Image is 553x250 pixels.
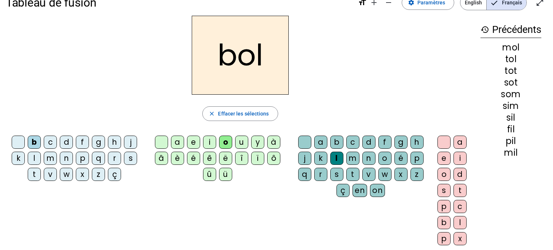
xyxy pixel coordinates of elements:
mat-icon: close [209,110,215,117]
div: b [437,216,451,229]
div: sot [480,78,541,87]
div: r [108,152,121,165]
div: e [437,152,451,165]
div: x [394,168,408,181]
div: â [155,152,168,165]
div: ë [219,152,232,165]
div: e [187,136,200,149]
div: f [378,136,392,149]
div: p [437,200,451,213]
div: v [362,168,375,181]
div: d [60,136,73,149]
div: ç [108,168,121,181]
div: a [171,136,184,149]
div: q [298,168,311,181]
div: on [370,184,385,197]
div: é [394,152,408,165]
div: f [76,136,89,149]
div: g [394,136,408,149]
div: à [267,136,280,149]
div: t [28,168,41,181]
div: c [346,136,359,149]
div: è [171,152,184,165]
div: l [28,152,41,165]
div: î [235,152,248,165]
div: o [378,152,392,165]
div: c [453,200,467,213]
div: s [330,168,343,181]
div: i [453,152,467,165]
div: sil [480,113,541,122]
div: h [410,136,424,149]
div: p [76,152,89,165]
div: d [362,136,375,149]
div: ï [251,152,264,165]
div: t [453,184,467,197]
div: é [187,152,200,165]
div: a [453,136,467,149]
div: ç [336,184,350,197]
div: tot [480,67,541,75]
div: n [362,152,375,165]
div: i [203,136,216,149]
div: c [44,136,57,149]
div: u [235,136,248,149]
div: w [378,168,392,181]
button: Effacer les sélections [202,106,278,121]
div: b [330,136,343,149]
div: mol [480,43,541,52]
div: fil [480,125,541,134]
div: x [76,168,89,181]
div: s [437,184,451,197]
div: p [437,232,451,245]
mat-icon: history [480,25,489,34]
div: l [330,152,343,165]
div: som [480,90,541,99]
div: x [453,232,467,245]
div: sim [480,102,541,110]
div: h [108,136,121,149]
div: k [314,152,327,165]
h2: bol [192,16,289,95]
div: g [92,136,105,149]
div: d [453,168,467,181]
div: ê [203,152,216,165]
h3: Précédents [480,22,541,38]
div: o [437,168,451,181]
div: s [124,152,137,165]
div: tol [480,55,541,64]
div: mil [480,148,541,157]
div: j [124,136,137,149]
div: m [346,152,359,165]
div: w [60,168,73,181]
div: p [410,152,424,165]
div: a [314,136,327,149]
div: b [28,136,41,149]
div: û [203,168,216,181]
div: en [353,184,367,197]
div: o [219,136,232,149]
div: k [12,152,25,165]
div: ü [219,168,232,181]
div: y [251,136,264,149]
div: v [44,168,57,181]
div: z [410,168,424,181]
div: m [44,152,57,165]
div: z [92,168,105,181]
div: ô [267,152,280,165]
div: pil [480,137,541,145]
span: Effacer les sélections [218,109,269,118]
div: t [346,168,359,181]
div: q [92,152,105,165]
div: l [453,216,467,229]
div: r [314,168,327,181]
div: n [60,152,73,165]
div: j [298,152,311,165]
